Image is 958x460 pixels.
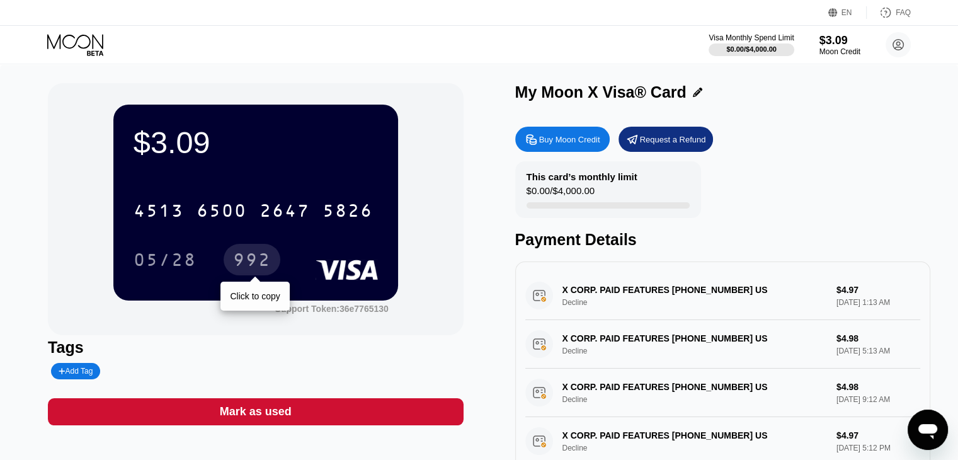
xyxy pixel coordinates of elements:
div: 05/28 [134,251,197,272]
div: 5826 [322,202,373,222]
div: $0.00 / $4,000.00 [726,45,777,53]
div: 992 [233,251,271,272]
div: Visa Monthly Spend Limit [709,33,794,42]
div: Support Token: 36e7765130 [275,304,388,314]
div: 992 [224,244,280,275]
div: Support Token:36e7765130 [275,304,388,314]
div: 4513 [134,202,184,222]
div: 2647 [259,202,310,222]
div: Visa Monthly Spend Limit$0.00/$4,000.00 [709,33,794,56]
div: $3.09 [819,34,860,47]
div: FAQ [867,6,911,19]
div: Mark as used [220,405,292,419]
div: Request a Refund [619,127,713,152]
iframe: Tombol untuk meluncurkan jendela pesan [908,410,948,450]
div: Add Tag [59,367,93,376]
div: Request a Refund [640,134,706,145]
div: 05/28 [124,244,206,275]
div: $3.09Moon Credit [819,34,860,56]
div: Add Tag [51,363,100,379]
div: $0.00 / $4,000.00 [527,185,595,202]
div: Tags [48,338,463,357]
div: This card’s monthly limit [527,171,637,182]
div: 4513650026475826 [126,195,380,226]
div: My Moon X Visa® Card [515,83,687,101]
div: FAQ [896,8,911,17]
div: Mark as used [48,398,463,425]
div: 6500 [197,202,247,222]
div: Payment Details [515,231,930,249]
div: Click to copy [230,291,280,301]
div: $3.09 [134,125,378,160]
div: EN [841,8,852,17]
div: Buy Moon Credit [539,134,600,145]
div: Moon Credit [819,47,860,56]
div: Buy Moon Credit [515,127,610,152]
div: EN [828,6,867,19]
